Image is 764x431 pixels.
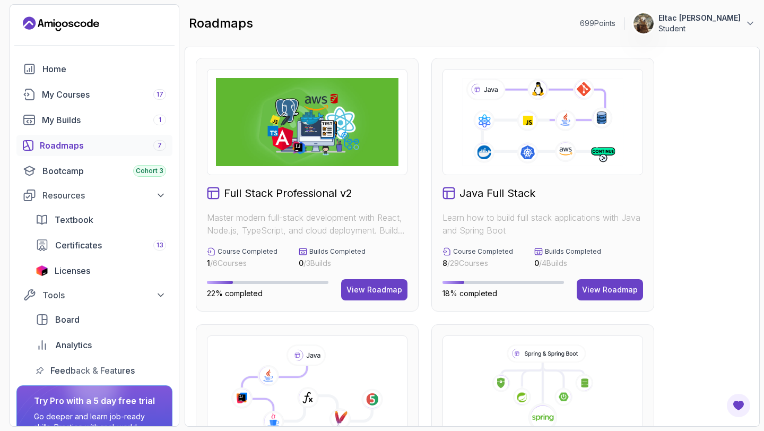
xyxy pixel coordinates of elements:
[534,258,601,269] p: / 4 Builds
[29,209,172,230] a: textbook
[29,260,172,281] a: licenses
[207,258,277,269] p: / 6 Courses
[577,279,643,300] button: View Roadmap
[55,239,102,252] span: Certificates
[218,247,277,256] p: Course Completed
[55,264,90,277] span: Licenses
[136,167,163,175] span: Cohort 3
[42,114,166,126] div: My Builds
[633,13,756,34] button: user profile imageEltac [PERSON_NAME]Student
[55,213,93,226] span: Textbook
[442,211,643,237] p: Learn how to build full stack applications with Java and Spring Boot
[16,160,172,182] a: bootcamp
[157,241,163,249] span: 13
[453,247,513,256] p: Course Completed
[189,15,253,32] h2: roadmaps
[459,186,535,201] h2: Java Full Stack
[207,211,407,237] p: Master modern full-stack development with React, Node.js, TypeScript, and cloud deployment. Build...
[55,339,92,351] span: Analytics
[442,258,513,269] p: / 29 Courses
[29,235,172,256] a: certificates
[42,63,166,75] div: Home
[157,90,163,99] span: 17
[545,247,601,256] p: Builds Completed
[442,258,447,268] span: 8
[16,135,172,156] a: roadmaps
[299,258,366,269] p: / 3 Builds
[40,139,166,152] div: Roadmaps
[341,279,407,300] button: View Roadmap
[16,58,172,80] a: home
[159,116,161,124] span: 1
[207,289,263,298] span: 22% completed
[36,265,48,276] img: jetbrains icon
[50,364,135,377] span: Feedback & Features
[55,313,80,326] span: Board
[726,393,751,418] button: Open Feedback Button
[346,285,402,295] div: View Roadmap
[16,84,172,105] a: courses
[16,109,172,131] a: builds
[309,247,366,256] p: Builds Completed
[29,309,172,330] a: board
[216,78,398,166] img: Full Stack Professional v2
[23,15,99,32] a: Landing page
[582,285,638,295] div: View Roadmap
[207,258,210,268] span: 1
[16,286,172,305] button: Tools
[534,258,539,268] span: 0
[42,165,166,177] div: Bootcamp
[658,13,741,23] p: Eltac [PERSON_NAME]
[633,13,654,33] img: user profile image
[224,186,352,201] h2: Full Stack Professional v2
[42,189,166,202] div: Resources
[580,18,615,29] p: 699 Points
[299,258,303,268] span: 0
[42,289,166,301] div: Tools
[158,141,162,150] span: 7
[29,334,172,356] a: analytics
[42,88,166,101] div: My Courses
[29,360,172,381] a: feedback
[16,186,172,205] button: Resources
[658,23,741,34] p: Student
[442,289,497,298] span: 18% completed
